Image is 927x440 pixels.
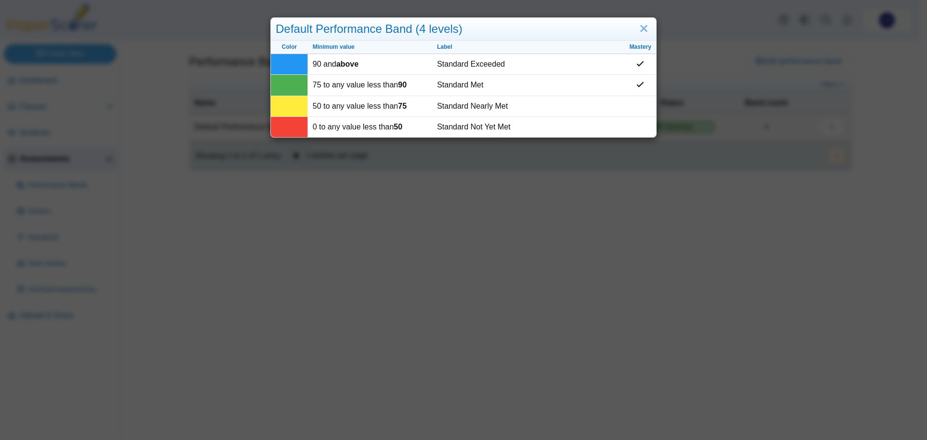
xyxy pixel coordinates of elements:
b: above [336,60,358,68]
a: Close [636,21,651,37]
td: 0 to any value less than [308,117,432,137]
td: Standard Exceeded [432,54,624,75]
td: Standard Not Yet Met [432,117,624,137]
b: 75 [398,102,407,110]
td: 90 and [308,54,432,75]
th: Label [432,41,624,54]
b: 90 [398,81,407,89]
b: 50 [394,123,403,131]
div: Default Performance Band (4 levels) [271,18,656,41]
th: Color [271,41,308,54]
td: 50 to any value less than [308,96,432,117]
td: 75 to any value less than [308,75,432,96]
th: Minimum value [308,41,432,54]
td: Standard Met [432,75,624,96]
th: Mastery [625,41,656,54]
td: Standard Nearly Met [432,96,624,117]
